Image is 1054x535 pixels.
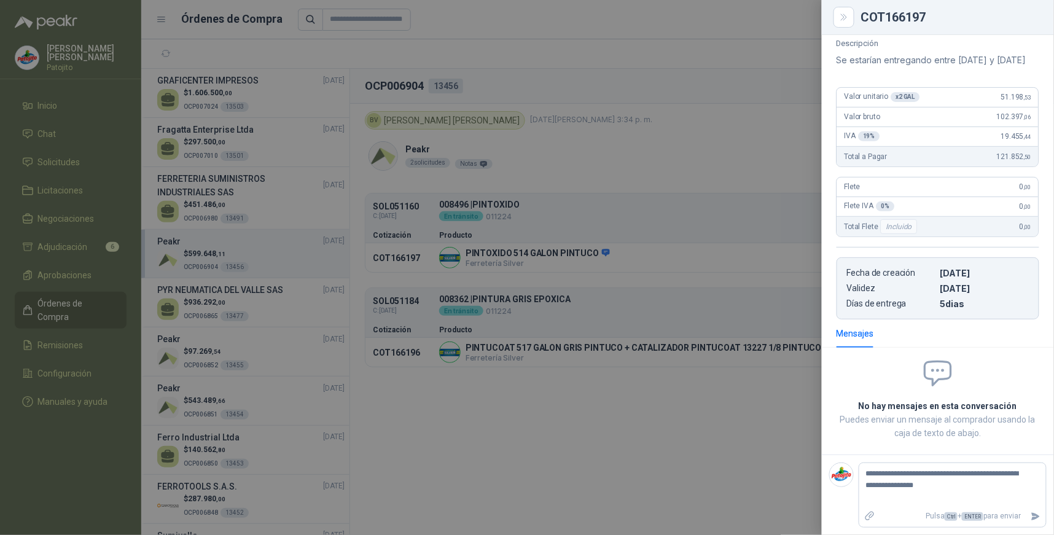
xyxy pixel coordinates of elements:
span: Valor unitario [845,92,920,102]
h2: No hay mensajes en esta conversación [837,399,1039,413]
span: 0 [1020,182,1031,191]
span: 19.455 [1001,132,1031,141]
p: Fecha de creación [847,268,935,278]
span: 0 [1020,202,1031,211]
span: ,06 [1024,114,1031,120]
span: ,00 [1024,184,1031,190]
span: 51.198 [1001,93,1031,101]
div: Incluido [881,219,918,234]
span: Flete IVA [845,201,895,211]
span: Total Flete [845,219,920,234]
span: 121.852 [997,152,1031,161]
p: Validez [847,283,935,294]
p: Pulsa + para enviar [880,506,1026,527]
button: Close [837,10,851,25]
p: Descripción [837,39,1039,48]
span: Flete [845,182,861,191]
span: IVA [845,131,880,141]
label: Adjuntar archivos [859,506,880,527]
p: Puedes enviar un mensaje al comprador usando la caja de texto de abajo. [837,413,1039,440]
p: [DATE] [940,268,1029,278]
span: 102.397 [997,112,1031,121]
p: Se estarían entregando entre [DATE] y [DATE] [837,53,1039,68]
span: Valor bruto [845,112,880,121]
span: 0 [1020,222,1031,231]
span: ENTER [962,512,983,521]
div: 0 % [876,201,895,211]
p: 5 dias [940,299,1029,309]
span: ,50 [1024,154,1031,160]
span: Ctrl [945,512,958,521]
span: ,00 [1024,203,1031,210]
img: Company Logo [830,463,853,486]
span: Total a Pagar [845,152,888,161]
p: [DATE] [940,283,1029,294]
div: COT166197 [861,11,1039,23]
button: Enviar [1026,506,1046,527]
p: Días de entrega [847,299,935,309]
div: 19 % [859,131,881,141]
div: Mensajes [837,327,874,340]
span: ,53 [1024,94,1031,101]
span: ,00 [1024,224,1031,230]
span: ,44 [1024,133,1031,140]
div: x 2 GAL [891,92,920,102]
